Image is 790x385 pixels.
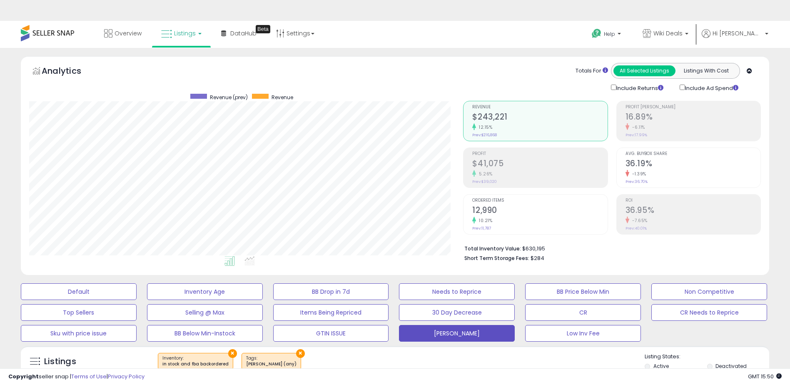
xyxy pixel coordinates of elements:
[147,304,263,321] button: Selling @ Max
[464,243,755,253] li: $630,195
[108,372,145,380] a: Privacy Policy
[210,94,248,101] span: Revenue (prev)
[645,353,769,361] p: Listing States:
[613,65,675,76] button: All Selected Listings
[626,226,647,231] small: Prev: 40.01%
[651,304,767,321] button: CR Needs to Reprice
[472,132,497,137] small: Prev: $216,868
[472,205,607,217] h2: 12,990
[713,29,763,37] span: Hi [PERSON_NAME]
[21,304,137,321] button: Top Sellers
[472,105,607,110] span: Revenue
[629,124,645,130] small: -6.11%
[21,325,137,342] button: Sku with price issue
[626,159,760,170] h2: 36.19%
[605,83,673,92] div: Include Returns
[591,28,602,39] i: Get Help
[215,21,263,46] a: DataHub
[44,356,76,367] h5: Listings
[472,112,607,123] h2: $243,221
[273,304,389,321] button: Items Being Repriced
[174,29,196,37] span: Listings
[636,21,695,48] a: Wiki Deals
[42,65,97,79] h5: Analytics
[464,245,521,252] b: Total Inventory Value:
[626,198,760,203] span: ROI
[162,355,229,367] span: Inventory :
[472,198,607,203] span: Ordered Items
[629,171,646,177] small: -1.39%
[273,325,389,342] button: GTIN ISSUE
[472,226,491,231] small: Prev: 11,787
[653,29,683,37] span: Wiki Deals
[472,159,607,170] h2: $41,075
[673,83,752,92] div: Include Ad Spend
[675,65,737,76] button: Listings With Cost
[296,349,305,358] button: ×
[71,372,107,380] a: Terms of Use
[272,94,293,101] span: Revenue
[256,25,270,33] div: Tooltip anchor
[626,205,760,217] h2: 36.95%
[476,124,492,130] small: 12.15%
[246,361,297,367] div: [PERSON_NAME] (any)
[115,29,142,37] span: Overview
[228,349,237,358] button: ×
[464,255,529,262] b: Short Term Storage Fees:
[476,171,493,177] small: 5.26%
[653,362,669,370] label: Active
[399,304,515,321] button: 30 Day Decrease
[399,325,515,342] button: [PERSON_NAME]
[8,373,145,381] div: seller snap | |
[715,362,747,370] label: Deactivated
[399,283,515,300] button: Needs to Reprice
[525,325,641,342] button: Low Inv Fee
[626,112,760,123] h2: 16.89%
[155,21,208,46] a: Listings
[629,217,648,224] small: -7.65%
[8,372,39,380] strong: Copyright
[98,21,148,46] a: Overview
[147,325,263,342] button: BB Below Min-Instock
[472,152,607,156] span: Profit
[626,152,760,156] span: Avg. Buybox Share
[525,283,641,300] button: BB Price Below Min
[472,179,497,184] small: Prev: $39,020
[576,67,608,75] div: Totals For
[476,217,492,224] small: 10.21%
[230,29,257,37] span: DataHub
[702,29,768,48] a: Hi [PERSON_NAME]
[525,304,641,321] button: CR
[21,283,137,300] button: Default
[626,179,648,184] small: Prev: 36.70%
[147,283,263,300] button: Inventory Age
[651,283,767,300] button: Non Competitive
[246,355,297,367] span: Tags :
[270,21,321,46] a: Settings
[626,105,760,110] span: Profit [PERSON_NAME]
[273,283,389,300] button: BB Drop in 7d
[531,254,544,262] span: $284
[748,372,782,380] span: 2025-09-8 15:50 GMT
[585,22,629,48] a: Help
[162,361,229,367] div: in stock and fba backordered
[604,30,615,37] span: Help
[626,132,647,137] small: Prev: 17.99%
